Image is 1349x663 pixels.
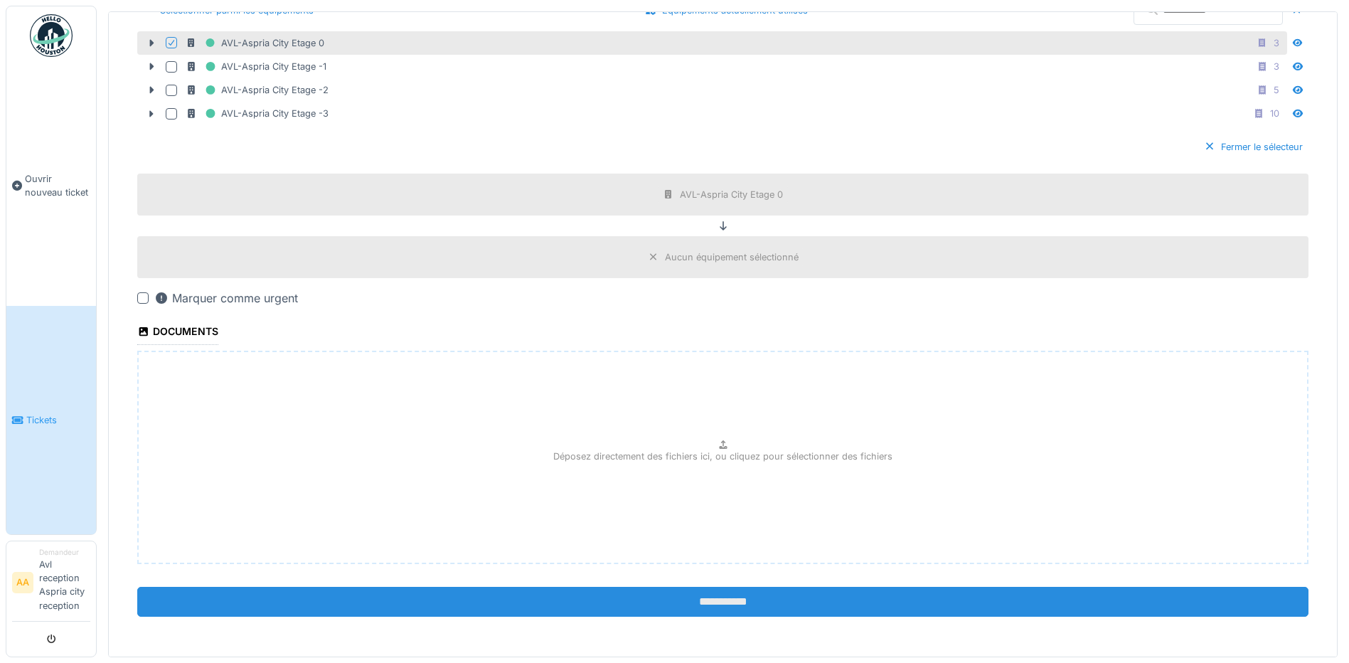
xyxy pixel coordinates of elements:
div: AVL-Aspria City Etage 0 [186,34,324,52]
div: Marquer comme urgent [154,290,298,307]
div: AVL-Aspria City Etage -3 [186,105,329,122]
span: Ouvrir nouveau ticket [25,172,90,199]
a: Ouvrir nouveau ticket [6,65,96,306]
div: Documents [137,321,218,345]
div: AVL-Aspria City Etage -1 [186,58,326,75]
a: Tickets [6,306,96,534]
li: AA [12,572,33,593]
div: 3 [1274,36,1279,50]
p: Déposez directement des fichiers ici, ou cliquez pour sélectionner des fichiers [553,450,892,463]
div: Fermer le sélecteur [1198,137,1308,157]
span: Tickets [26,413,90,427]
div: AVL-Aspria City Etage -2 [186,81,329,99]
div: 5 [1274,83,1279,97]
img: Badge_color-CXgf-gQk.svg [30,14,73,57]
a: AA DemandeurAvl reception Aspria city reception [12,547,90,622]
div: AVL-Aspria City Etage 0 [680,188,783,201]
div: Aucun équipement sélectionné [665,250,799,264]
div: 3 [1274,60,1279,73]
div: Demandeur [39,547,90,558]
li: Avl reception Aspria city reception [39,547,90,618]
div: 10 [1270,107,1279,120]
